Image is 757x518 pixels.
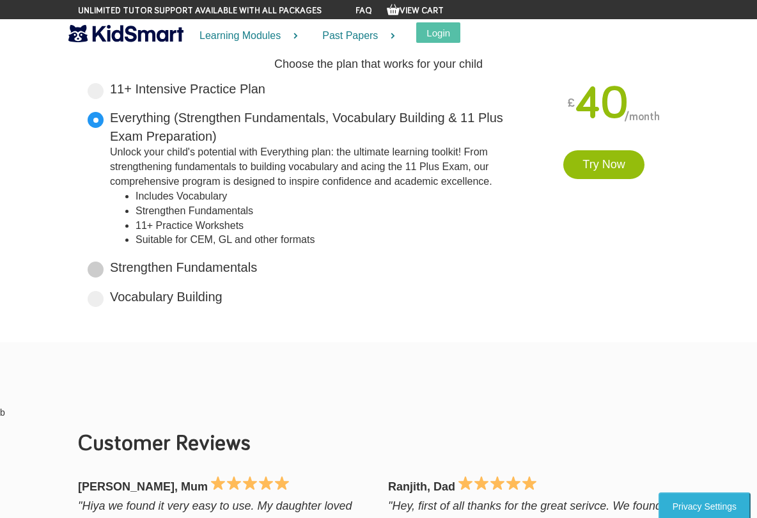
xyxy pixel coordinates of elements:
[306,19,403,53] a: Past Papers
[416,22,460,43] button: Login
[136,189,519,204] li: Includes Vocabulary
[355,6,372,15] a: FAQ
[110,145,519,189] div: Unlock your child's potential with Everything plan: the ultimate learning toolkit! From strengthe...
[78,480,208,493] b: [PERSON_NAME], Mum
[136,233,519,247] li: Suitable for CEM, GL and other formats
[78,432,679,457] h2: Customer Reviews
[78,54,679,74] p: Choose the plan that works for your child
[110,258,257,277] label: Strengthen Fundamentals
[387,6,444,15] a: View Cart
[136,204,519,219] li: Strengthen Fundamentals
[563,150,644,180] a: Try Now
[388,480,455,493] b: Ranjith, Dad
[183,19,306,53] a: Learning Modules
[68,22,183,45] img: KidSmart logo
[387,3,400,16] img: Your items in the shopping basket
[78,4,322,17] span: Unlimited tutor support available with all packages
[110,109,519,247] label: Everything (Strengthen Fundamentals, Vocabulary Building & 11 Plus Exam Preparation)
[575,81,628,127] span: 40
[110,80,265,98] label: 11+ Intensive Practice Plan
[567,91,575,114] sup: £
[110,288,222,306] label: Vocabulary Building
[136,219,519,233] li: 11+ Practice Workshets
[624,111,660,123] sub: /month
